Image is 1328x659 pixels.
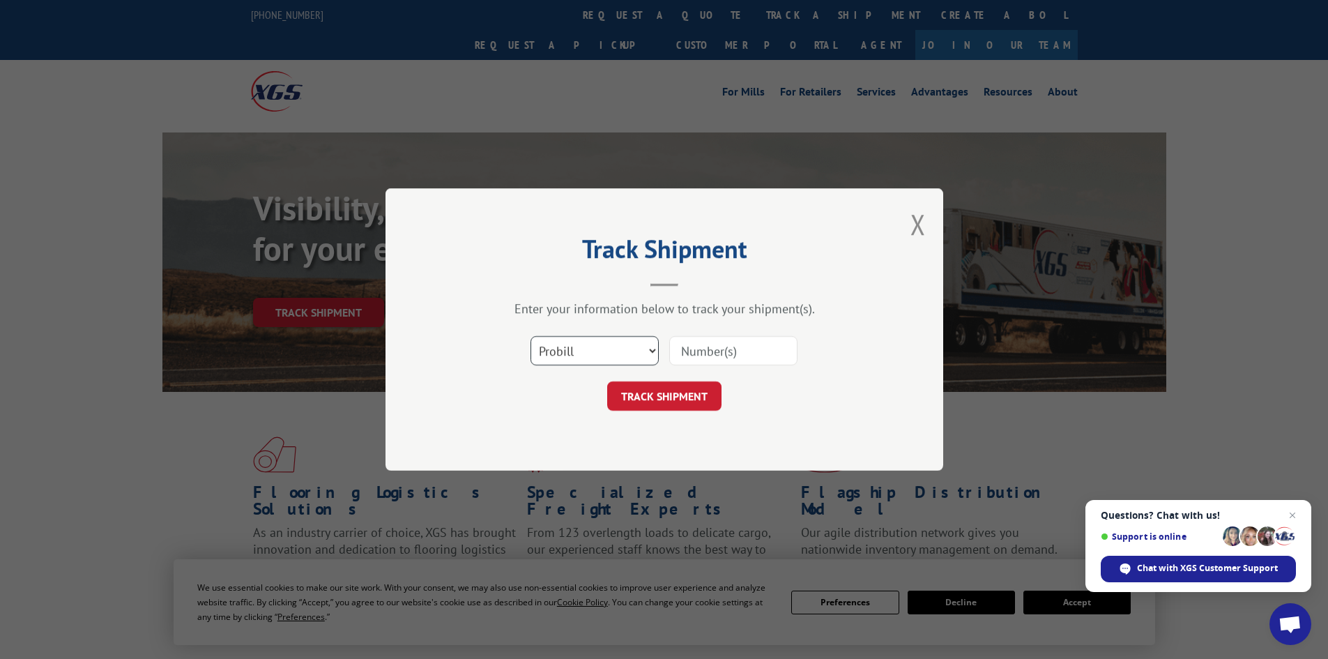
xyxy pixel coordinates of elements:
[1269,603,1311,645] div: Open chat
[1137,562,1278,575] span: Chat with XGS Customer Support
[607,381,722,411] button: TRACK SHIPMENT
[1101,510,1296,521] span: Questions? Chat with us!
[1101,531,1218,542] span: Support is online
[455,301,873,317] div: Enter your information below to track your shipment(s).
[455,239,873,266] h2: Track Shipment
[669,336,797,365] input: Number(s)
[910,206,926,243] button: Close modal
[1284,507,1301,524] span: Close chat
[1101,556,1296,582] div: Chat with XGS Customer Support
